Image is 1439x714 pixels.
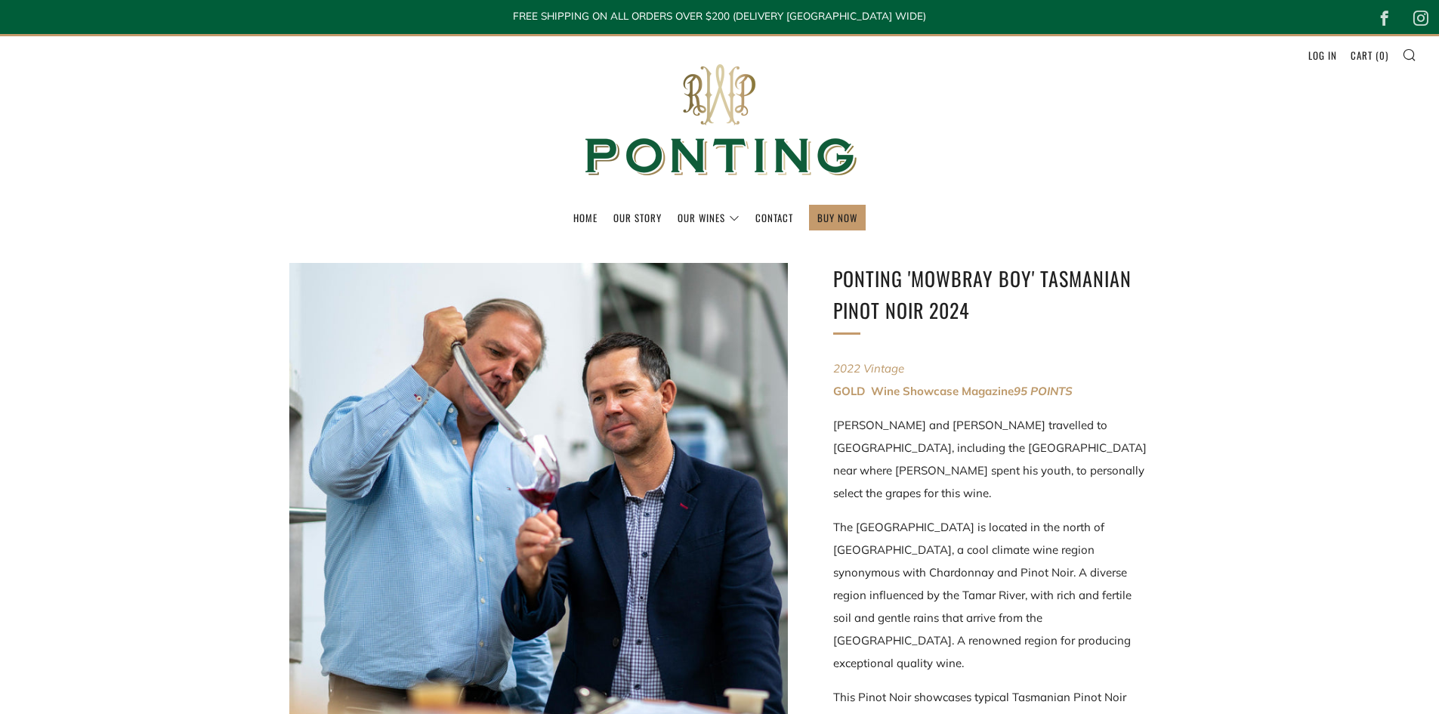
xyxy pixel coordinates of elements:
a: Home [573,206,598,230]
a: Cart (0) [1351,43,1388,67]
h1: Ponting 'Mowbray Boy' Tasmanian Pinot Noir 2024 [833,263,1150,326]
a: Log in [1308,43,1337,67]
span: 0 [1379,48,1385,63]
p: The [GEOGRAPHIC_DATA] is located in the north of [GEOGRAPHIC_DATA], a cool climate wine region sy... [833,516,1150,675]
span: GOLD Wine Showcase Magazine [833,384,1014,398]
a: Our Story [613,206,662,230]
span: 95 POINTS [1014,384,1073,398]
a: Our Wines [678,206,740,230]
a: Contact [755,206,793,230]
em: 2022 Vintage [833,361,904,376]
p: [PERSON_NAME] and [PERSON_NAME] travelled to [GEOGRAPHIC_DATA], including the [GEOGRAPHIC_DATA] n... [833,414,1150,505]
img: Ponting Wines [569,36,871,205]
a: BUY NOW [817,206,857,230]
